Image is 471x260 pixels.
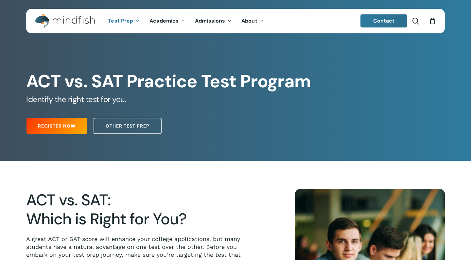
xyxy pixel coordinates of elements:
[103,9,269,33] nav: Main Menu
[106,123,149,129] span: Other Test Prep
[38,123,76,129] span: Register Now
[26,94,445,105] h5: Identify the right test for you.
[26,71,445,92] h1: ACT vs. SAT Practice Test Program
[195,17,225,24] span: Admissions
[103,18,145,24] a: Test Prep
[94,118,162,134] a: Other Test Prep
[26,118,87,134] a: Register Now
[236,18,269,24] a: About
[241,17,257,24] span: About
[149,17,179,24] span: Academics
[26,191,249,229] h2: ACT vs. SAT: Which is Right for You?
[190,18,236,24] a: Admissions
[360,14,408,27] a: Contact
[145,18,190,24] a: Academics
[373,17,395,24] span: Contact
[26,9,445,33] header: Main Menu
[108,17,133,24] span: Test Prep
